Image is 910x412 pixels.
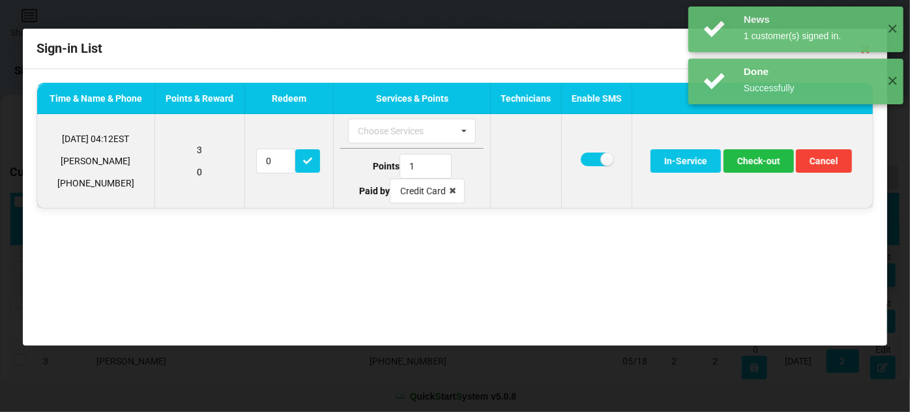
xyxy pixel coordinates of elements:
[490,84,561,115] th: Technicians
[37,84,154,115] th: Time & Name & Phone
[256,149,295,173] input: Redeem
[44,154,148,168] p: [PERSON_NAME]
[744,29,877,42] div: 1 customer(s) signed in.
[561,84,631,115] th: Enable SMS
[355,124,443,139] div: Choose Services
[161,143,238,156] p: 3
[400,186,446,196] div: Credit Card
[744,65,877,78] div: Done
[359,186,390,196] b: Paid by
[23,29,887,69] div: Sign-in List
[744,81,877,95] div: Successfully
[651,149,721,173] button: In-Service
[44,177,148,190] p: [PHONE_NUMBER]
[744,13,877,26] div: News
[373,161,400,171] b: Points
[724,149,794,173] button: Check-out
[400,154,452,179] input: Type Points
[44,132,148,145] p: [DATE] 04:12 EST
[333,84,490,115] th: Services & Points
[161,166,238,179] p: 0
[154,84,244,115] th: Points & Reward
[796,149,852,173] button: Cancel
[244,84,333,115] th: Redeem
